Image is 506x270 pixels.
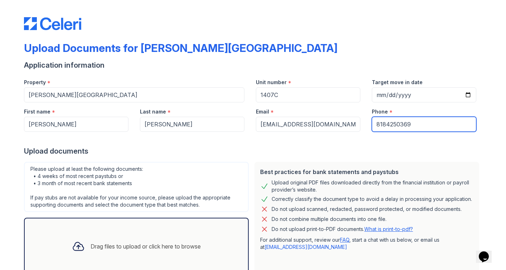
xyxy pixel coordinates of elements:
div: Application information [24,60,482,70]
div: Drag files to upload or click here to browse [91,242,201,251]
p: Do not upload print-to-PDF documents. [272,226,413,233]
p: For additional support, review our , start a chat with us below, or email us at [260,236,473,251]
div: Do not upload scanned, redacted, password protected, or modified documents. [272,205,462,213]
div: Upload Documents for [PERSON_NAME][GEOGRAPHIC_DATA] [24,42,337,54]
a: FAQ [340,237,349,243]
label: Email [256,108,269,115]
div: Upload documents [24,146,482,156]
label: Property [24,79,46,86]
img: CE_Logo_Blue-a8612792a0a2168367f1c8372b55b34899dd931a85d93a1a3d3e32e68fde9ad4.png [24,17,81,30]
a: What is print-to-pdf? [364,226,413,232]
a: [EMAIL_ADDRESS][DOMAIN_NAME] [264,244,347,250]
div: Correctly classify the document type to avoid a delay in processing your application. [272,195,472,203]
label: Target move in date [372,79,423,86]
div: Please upload at least the following documents: • 4 weeks of most recent paystubs or • 3 month of... [24,162,249,212]
div: Upload original PDF files downloaded directly from the financial institution or payroll provider’... [272,179,473,193]
label: Last name [140,108,166,115]
label: Unit number [256,79,287,86]
label: First name [24,108,50,115]
div: Best practices for bank statements and paystubs [260,168,473,176]
iframe: chat widget [476,241,499,263]
div: Do not combine multiple documents into one file. [272,215,386,223]
label: Phone [372,108,388,115]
